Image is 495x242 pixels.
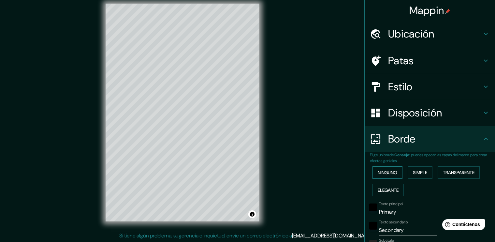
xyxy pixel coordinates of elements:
[365,126,495,152] div: Borde
[248,210,256,218] button: Activar o desactivar atribución
[438,166,480,179] button: Transparente
[378,170,397,175] font: Ninguno
[409,4,444,17] font: Mappin
[445,9,450,14] img: pin-icon.png
[379,219,408,225] font: Texto secundario
[369,204,377,211] button: negro
[365,100,495,126] div: Disposición
[388,106,442,120] font: Disposición
[372,184,404,196] button: Elegante
[365,74,495,100] div: Estilo
[388,132,415,146] font: Borde
[365,48,495,74] div: Patas
[292,232,372,239] a: [EMAIL_ADDRESS][DOMAIN_NAME]
[378,187,399,193] font: Elegante
[370,152,394,158] font: Elige un borde.
[369,222,377,230] button: negro
[437,217,488,235] iframe: Lanzador de widgets de ayuda
[365,21,495,47] div: Ubicación
[394,152,409,158] font: Consejo
[408,166,432,179] button: Simple
[119,232,292,239] font: Si tiene algún problema, sugerencia o inquietud, envíe un correo electrónico a
[370,152,487,163] font: : puedes opacar las capas del marco para crear efectos geniales.
[413,170,427,175] font: Simple
[379,201,403,206] font: Texto principal
[388,27,434,41] font: Ubicación
[443,170,474,175] font: Transparente
[388,54,414,68] font: Patas
[388,80,413,94] font: Estilo
[372,166,402,179] button: Ninguno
